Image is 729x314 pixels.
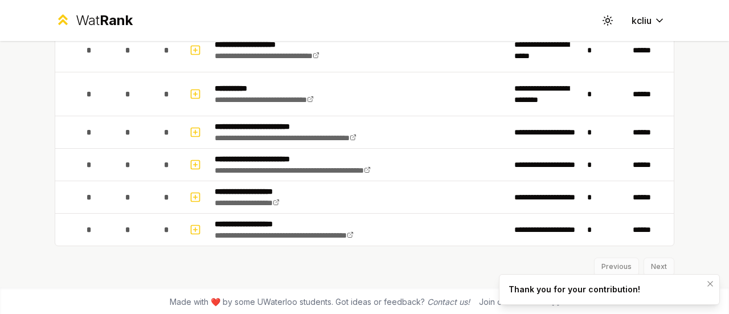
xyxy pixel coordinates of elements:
span: Rank [100,12,133,28]
a: Contact us! [427,297,470,307]
button: kcliu [622,10,674,31]
span: kcliu [632,14,652,27]
span: Made with ❤️ by some UWaterloo students. Got ideas or feedback? [170,296,470,308]
a: WatRank [55,11,133,30]
div: Thank you for your contribution! [509,284,640,295]
div: Join our discord! [479,296,542,308]
div: Wat [76,11,133,30]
